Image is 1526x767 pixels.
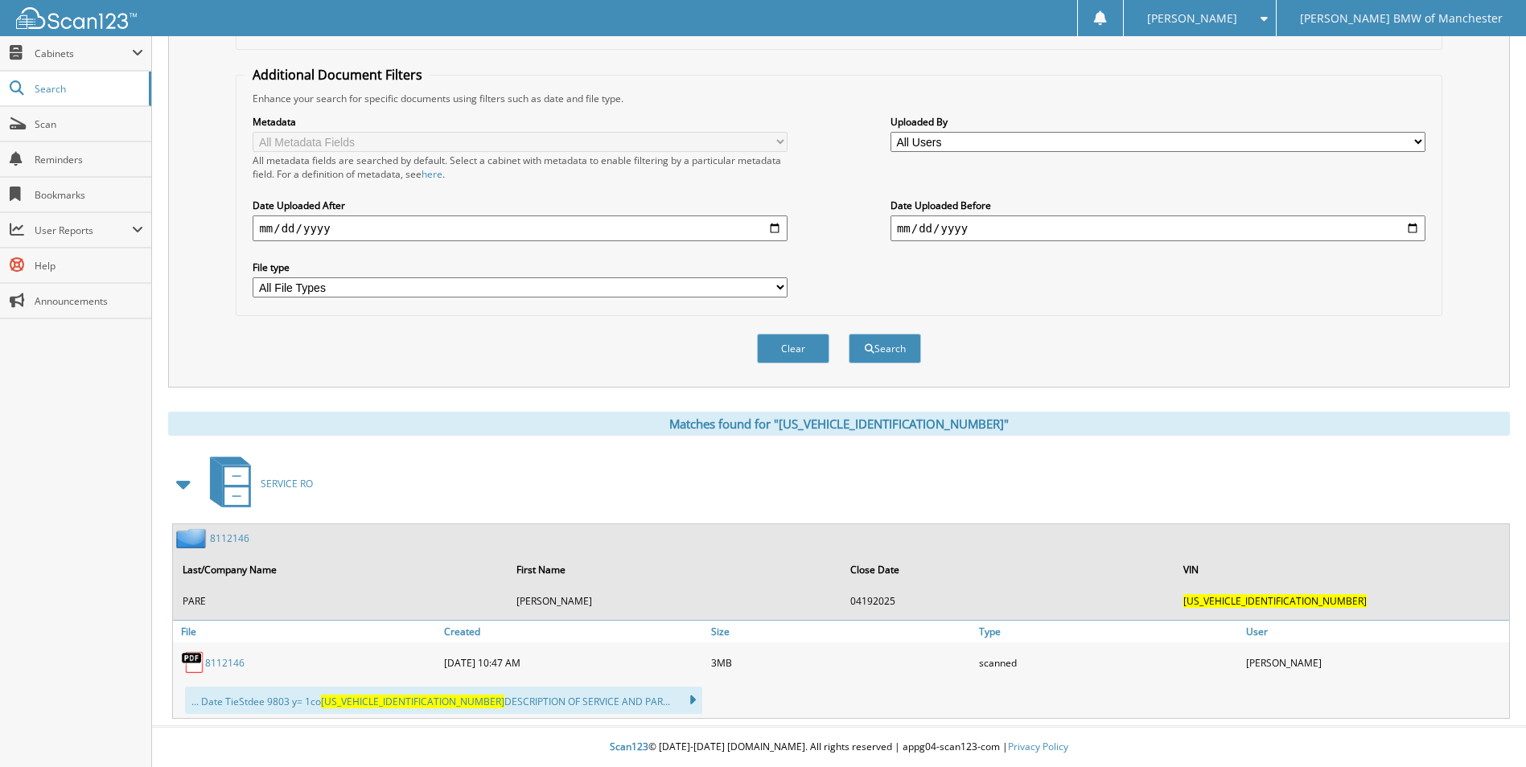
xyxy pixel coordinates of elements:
label: Metadata [253,115,788,129]
legend: Additional Document Filters [245,66,430,84]
td: 04192025 [842,588,1174,614]
span: [US_VEHICLE_IDENTIFICATION_NUMBER] [321,695,504,708]
span: [PERSON_NAME] [1147,14,1237,23]
span: Reminders [35,153,143,166]
label: Date Uploaded After [253,199,788,212]
img: PDF.png [181,650,205,675]
input: end [891,215,1425,241]
button: Search [849,334,921,363]
a: User [1242,621,1509,642]
span: Scan [35,117,143,131]
a: SERVICE RO [200,452,313,515]
span: Bookmarks [35,188,143,202]
div: [DATE] 10:47 AM [440,646,707,679]
th: Last/Company Name [175,553,507,586]
a: File [173,621,440,642]
span: Cabinets [35,47,132,60]
button: Clear [757,334,829,363]
div: [PERSON_NAME] [1242,646,1509,679]
div: Matches found for "[US_VEHICLE_IDENTIFICATION_NUMBER]" [168,412,1510,436]
a: Privacy Policy [1008,740,1068,753]
th: VIN [1175,553,1507,586]
div: ... Date TieStdee 9803 y= 1co DESCRIPTION OF SERVICE AND PAR... [185,687,702,714]
img: folder2.png [176,528,210,548]
div: © [DATE]-[DATE] [DOMAIN_NAME]. All rights reserved | appg04-scan123-com | [152,728,1526,767]
a: 8112146 [205,656,245,670]
th: First Name [508,553,841,586]
th: Close Date [842,553,1174,586]
div: Enhance your search for specific documents using filters such as date and file type. [245,92,1433,105]
span: SERVICE RO [261,477,313,490]
a: Type [975,621,1242,642]
img: scan123-logo-white.svg [16,7,137,29]
a: Size [707,621,974,642]
span: Search [35,82,141,96]
td: [PERSON_NAME] [508,588,841,614]
label: Uploaded By [891,115,1425,129]
a: here [422,167,442,181]
span: [PERSON_NAME] BMW of Manchester [1300,14,1503,23]
span: Help [35,259,143,273]
label: File type [253,260,788,274]
td: PARE [175,588,507,614]
a: Created [440,621,707,642]
div: 3MB [707,646,974,679]
span: [US_VEHICLE_IDENTIFICATION_NUMBER] [1183,594,1367,608]
label: Date Uploaded Before [891,199,1425,212]
div: All metadata fields are searched by default. Select a cabinet with metadata to enable filtering b... [253,154,788,181]
a: 8112146 [210,531,249,545]
input: start [253,215,788,241]
div: scanned [975,646,1242,679]
span: Announcements [35,294,143,308]
iframe: Chat Widget [1446,690,1526,767]
span: User Reports [35,224,132,237]
span: Scan123 [610,740,648,753]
